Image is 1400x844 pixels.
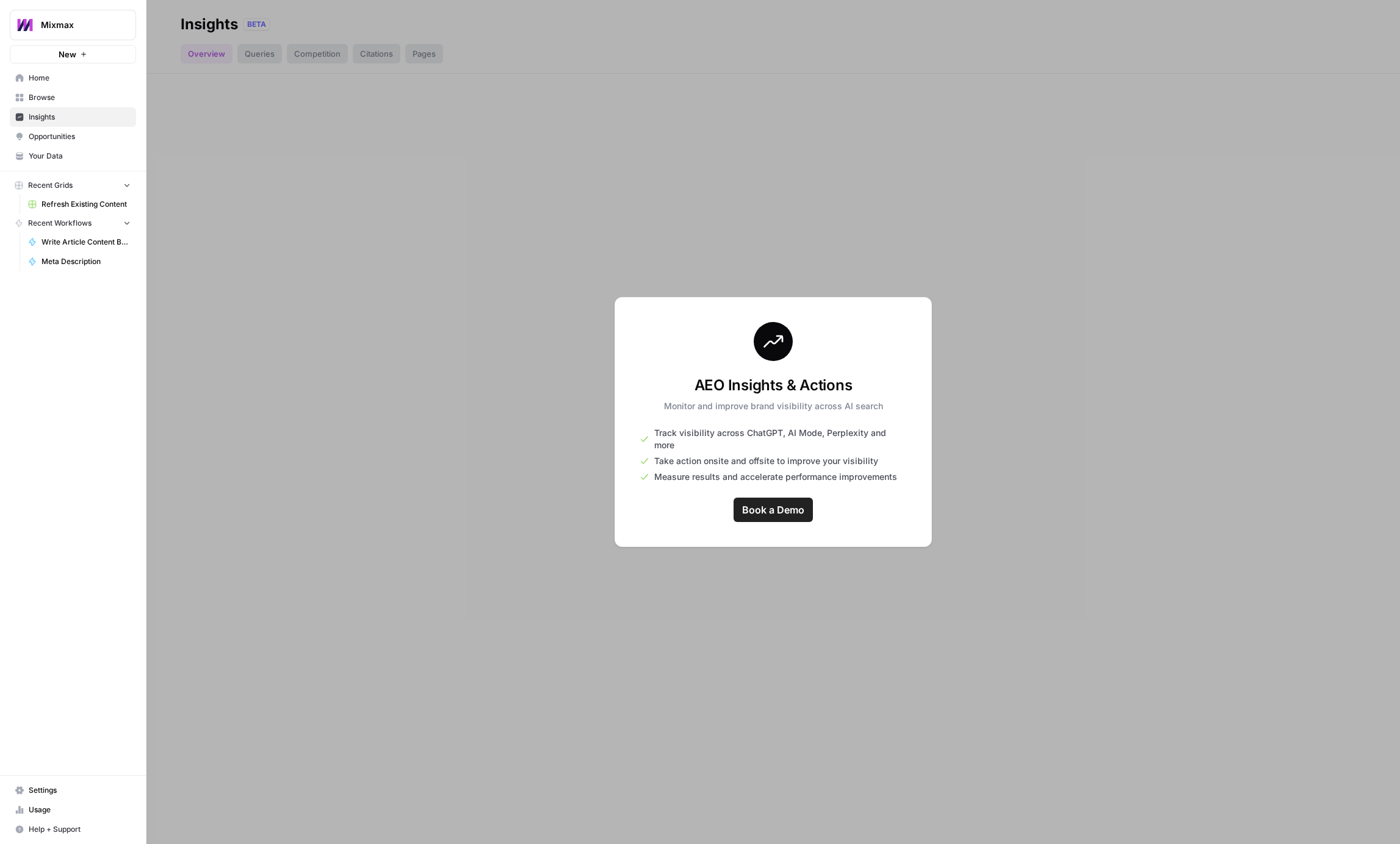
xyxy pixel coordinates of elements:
span: Your Data [29,151,131,162]
a: Home [10,68,136,88]
a: Book a Demo [734,498,813,522]
span: New [59,48,76,60]
p: Monitor and improve brand visibility across AI search [664,400,883,412]
span: Help + Support [29,824,131,835]
h3: AEO Insights & Actions [664,376,883,395]
img: Mixmax Logo [14,14,36,36]
button: Workspace: Mixmax [10,10,136,40]
a: Meta Description [23,252,136,271]
a: Browse [10,88,136,107]
span: Take action onsite and offsite to improve your visibility [654,455,878,467]
span: Recent Workflows [28,218,92,229]
span: Meta Description [41,256,131,267]
a: Settings [10,781,136,800]
button: Help + Support [10,820,136,839]
span: Write Article Content Brief [41,237,131,248]
a: Usage [10,800,136,820]
a: Write Article Content Brief [23,232,136,252]
a: Opportunities [10,127,136,146]
button: Recent Workflows [10,214,136,232]
button: Recent Grids [10,176,136,195]
span: Mixmax [41,19,115,31]
span: Opportunities [29,131,131,142]
span: Recent Grids [28,180,73,191]
span: Insights [29,112,131,123]
span: Measure results and accelerate performance improvements [654,471,897,483]
span: Book a Demo [742,502,804,517]
button: New [10,45,136,63]
span: Browse [29,92,131,103]
a: Refresh Existing Content [23,195,136,214]
a: Your Data [10,146,136,166]
span: Usage [29,804,131,815]
span: Home [29,73,131,84]
span: Settings [29,785,131,796]
a: Insights [10,107,136,127]
span: Refresh Existing Content [41,199,131,210]
span: Track visibility across ChatGPT, AI Mode, Perplexity and more [654,427,907,451]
